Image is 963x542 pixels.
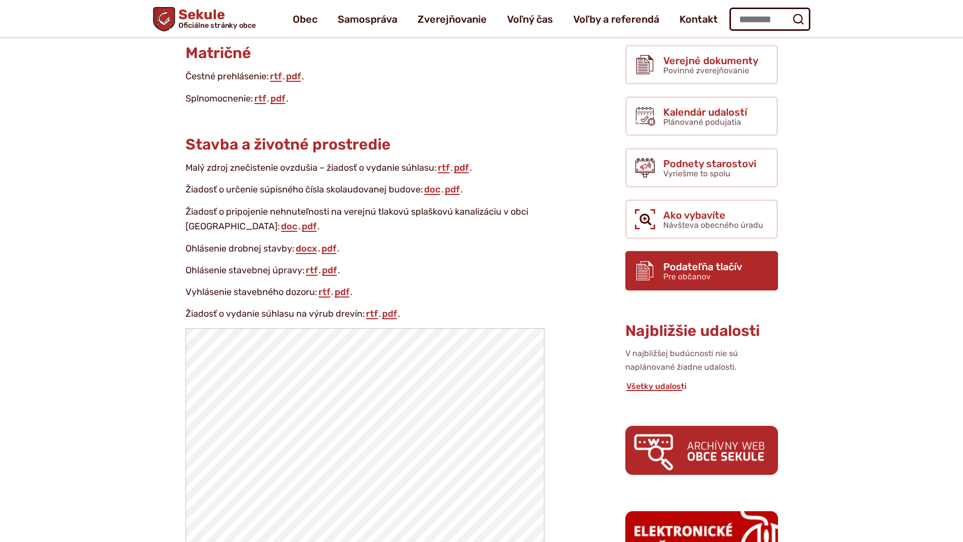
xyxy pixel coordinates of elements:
[625,96,778,136] a: Kalendár udalostí Plánované podujatia
[663,261,742,272] span: Podateľňa tlačív
[186,135,391,154] span: Stavba a životné prostredie
[320,243,337,254] a: pdf
[186,307,544,322] p: Žiadosť o vydanie súhlasu na výrub drevín: . .
[423,184,441,195] a: doc
[317,286,331,298] a: rtf
[305,265,318,276] a: rtf
[453,162,470,173] a: pdf
[625,45,778,84] a: Verejné dokumenty Povinné zverejňovanie
[334,286,350,298] a: pdf
[269,71,283,82] a: rtf
[186,205,544,234] p: Žiadosť o pripojenie nehnuteľnosti na verejnú tlakovú splaškovú kanalizáciu v obci [GEOGRAPHIC_DA...
[186,285,544,300] p: Vyhlásenie stavebného dozoru: . .
[625,200,778,239] a: Ako vybavíte Návšteva obecného úradu
[663,272,711,281] span: Pre občanov
[625,426,778,475] img: archiv.png
[186,69,544,84] p: Čestné prehlásenie: . .
[437,162,450,173] a: rtf
[175,8,256,29] span: Sekule
[679,5,718,33] a: Kontakt
[663,169,730,178] span: Vyriešme to spolu
[573,5,659,33] a: Voľby a referendá
[625,323,778,339] h3: Najbližšie udalosti
[186,44,251,62] span: Matričné
[625,148,778,187] a: Podnety starostovi Vyriešme to spolu
[444,184,461,195] a: pdf
[153,7,175,31] img: Prejsť na domovskú stránku
[321,265,338,276] a: pdf
[293,5,317,33] a: Obec
[253,93,267,104] a: rtf
[507,5,553,33] a: Voľný čas
[338,5,397,33] a: Samospráva
[186,161,544,176] p: Malý zdroj znečistenie ovzdušia – žiadosť o vydanie súhlasu: . .
[295,243,318,254] a: docx
[365,308,379,319] a: rtf
[285,71,302,82] a: pdf
[418,5,487,33] a: Zverejňovanie
[663,66,749,75] span: Povinné zverejňovanie
[663,158,756,169] span: Podnety starostovi
[663,220,763,230] span: Návšteva obecného úradu
[153,7,256,31] a: Logo Sekule, prejsť na domovskú stránku.
[625,347,778,374] p: V najbližšej budúcnosti nie sú naplánované žiadne udalosti.
[301,221,317,232] a: pdf
[663,117,741,127] span: Plánované podujatia
[178,22,256,29] span: Oficiálne stránky obce
[663,107,747,118] span: Kalendár udalostí
[625,251,778,290] a: Podateľňa tlačív Pre občanov
[381,308,398,319] a: pdf
[186,182,544,198] p: Žiadosť o určenie súpisného čísla skolaudovanej budove: . .
[663,210,763,221] span: Ako vybavíte
[269,93,286,104] a: pdf
[186,91,544,107] p: Splnomocnenie: . .
[186,263,544,278] p: Ohlásenie stavebnej úpravy: . .
[186,241,544,257] p: Ohlásenie drobnej stavby: . .
[280,221,298,232] a: doc
[625,381,687,391] a: Všetky udalosti
[663,55,758,66] span: Verejné dokumenty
